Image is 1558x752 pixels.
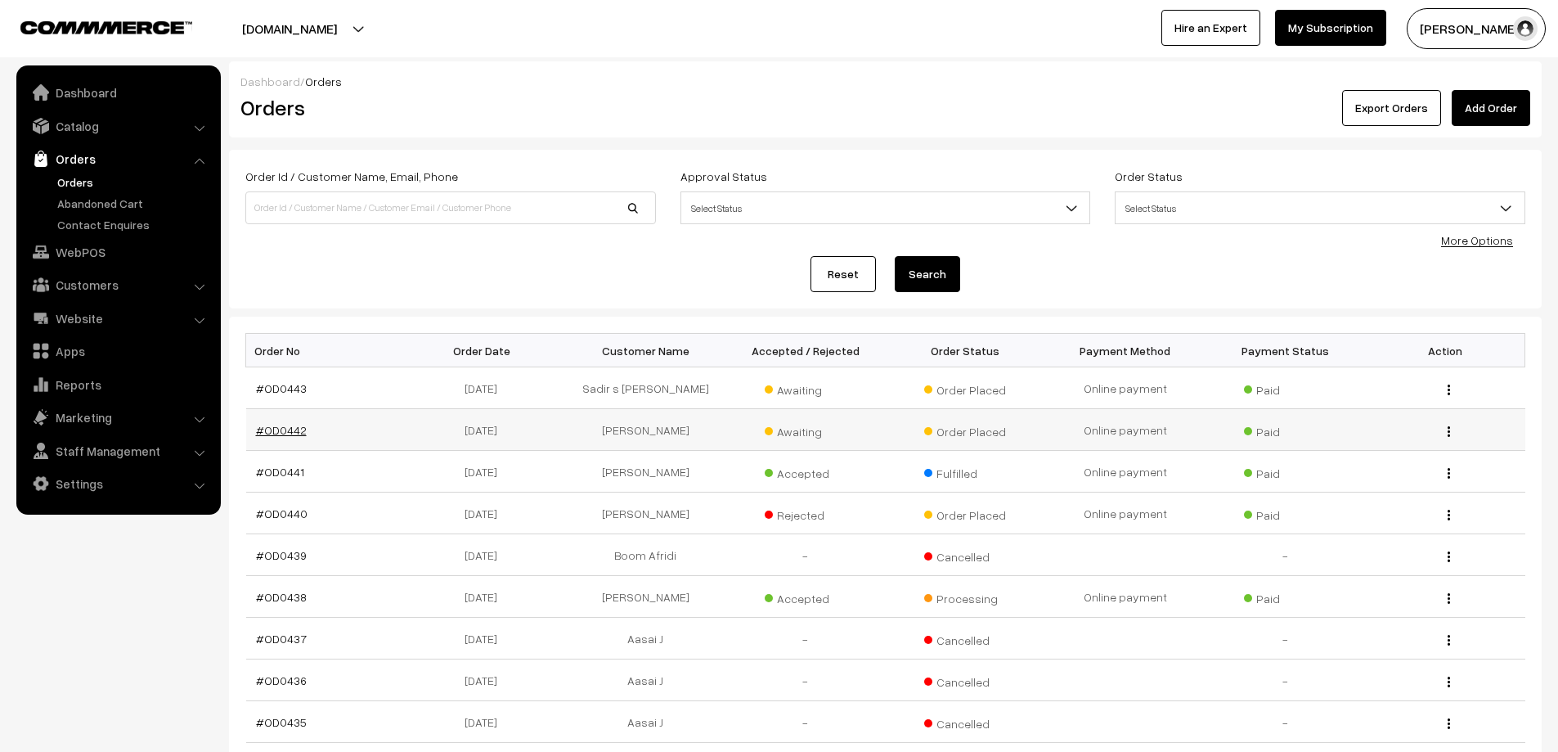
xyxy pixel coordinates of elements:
[765,586,846,607] span: Accepted
[1161,10,1260,46] a: Hire an Expert
[53,195,215,212] a: Abandoned Cart
[924,377,1006,399] span: Order Placed
[924,586,1006,607] span: Processing
[1244,461,1326,482] span: Paid
[924,628,1006,649] span: Cancelled
[1206,334,1366,367] th: Payment Status
[185,8,394,49] button: [DOMAIN_NAME]
[256,548,307,562] a: #OD0439
[1045,409,1206,451] td: Online payment
[20,403,215,432] a: Marketing
[240,74,300,88] a: Dashboard
[20,111,215,141] a: Catalog
[1206,701,1366,743] td: -
[1513,16,1538,41] img: user
[1365,334,1525,367] th: Action
[406,493,566,534] td: [DATE]
[1448,718,1450,729] img: Menu
[1407,8,1546,49] button: [PERSON_NAME] D
[924,502,1006,524] span: Order Placed
[566,409,726,451] td: [PERSON_NAME]
[1045,493,1206,534] td: Online payment
[680,191,1091,224] span: Select Status
[406,451,566,493] td: [DATE]
[566,534,726,576] td: Boom Afridi
[1115,168,1183,185] label: Order Status
[1045,334,1206,367] th: Payment Method
[1448,385,1450,395] img: Menu
[1244,502,1326,524] span: Paid
[53,216,215,233] a: Contact Enquires
[566,451,726,493] td: [PERSON_NAME]
[924,461,1006,482] span: Fulfilled
[20,237,215,267] a: WebPOS
[1206,534,1366,576] td: -
[924,711,1006,732] span: Cancelled
[1441,233,1513,247] a: More Options
[566,618,726,660] td: Aasai J
[765,419,846,440] span: Awaiting
[256,423,307,437] a: #OD0442
[1045,367,1206,409] td: Online payment
[20,336,215,366] a: Apps
[566,576,726,618] td: [PERSON_NAME]
[20,144,215,173] a: Orders
[924,669,1006,691] span: Cancelled
[20,304,215,333] a: Website
[20,370,215,399] a: Reports
[566,660,726,701] td: Aasai J
[1206,618,1366,660] td: -
[765,461,846,482] span: Accepted
[725,660,886,701] td: -
[1045,451,1206,493] td: Online payment
[725,534,886,576] td: -
[1115,191,1525,224] span: Select Status
[1448,552,1450,562] img: Menu
[20,21,192,34] img: COMMMERCE
[566,701,726,743] td: Aasai J
[725,701,886,743] td: -
[886,334,1046,367] th: Order Status
[256,381,307,395] a: #OD0443
[1244,419,1326,440] span: Paid
[20,16,164,36] a: COMMMERCE
[20,436,215,466] a: Staff Management
[1452,90,1530,126] a: Add Order
[406,367,566,409] td: [DATE]
[1275,10,1386,46] a: My Subscription
[1448,510,1450,520] img: Menu
[566,334,726,367] th: Customer Name
[256,465,304,479] a: #OD0441
[406,618,566,660] td: [DATE]
[406,701,566,743] td: [DATE]
[246,334,406,367] th: Order No
[1116,194,1524,223] span: Select Status
[725,334,886,367] th: Accepted / Rejected
[245,191,656,224] input: Order Id / Customer Name / Customer Email / Customer Phone
[406,334,566,367] th: Order Date
[810,256,876,292] a: Reset
[20,270,215,299] a: Customers
[681,194,1090,223] span: Select Status
[1244,586,1326,607] span: Paid
[256,590,307,604] a: #OD0438
[305,74,342,88] span: Orders
[20,469,215,498] a: Settings
[256,632,307,646] a: #OD0437
[1045,576,1206,618] td: Online payment
[680,168,767,185] label: Approval Status
[1206,660,1366,701] td: -
[245,168,458,185] label: Order Id / Customer Name, Email, Phone
[53,173,215,191] a: Orders
[240,95,654,120] h2: Orders
[406,409,566,451] td: [DATE]
[20,78,215,107] a: Dashboard
[1342,90,1441,126] button: Export Orders
[924,419,1006,440] span: Order Placed
[566,367,726,409] td: Sadir s [PERSON_NAME]
[406,534,566,576] td: [DATE]
[406,660,566,701] td: [DATE]
[1448,468,1450,479] img: Menu
[765,377,846,399] span: Awaiting
[1448,635,1450,646] img: Menu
